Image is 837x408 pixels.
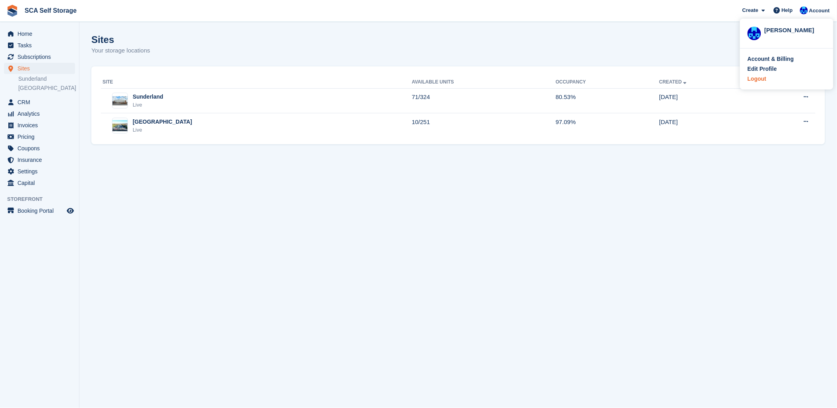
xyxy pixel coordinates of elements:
td: [DATE] [659,113,758,138]
div: Edit Profile [748,65,777,73]
span: Sites [17,63,65,74]
div: Sunderland [133,93,163,101]
img: Image of Sheffield site [112,120,128,132]
a: Preview store [66,206,75,216]
a: menu [4,205,75,216]
span: Invoices [17,120,65,131]
img: Kelly Neesham [748,27,761,40]
a: menu [4,108,75,119]
span: Analytics [17,108,65,119]
span: Help [782,6,793,14]
div: [PERSON_NAME] [764,26,826,33]
div: Live [133,101,163,109]
span: Home [17,28,65,39]
span: Settings [17,166,65,177]
div: [GEOGRAPHIC_DATA] [133,118,192,126]
a: menu [4,63,75,74]
td: [DATE] [659,88,758,113]
span: Insurance [17,154,65,165]
th: Occupancy [556,76,659,89]
div: Account & Billing [748,55,794,63]
th: Site [101,76,412,89]
td: 97.09% [556,113,659,138]
img: Kelly Neesham [800,6,808,14]
a: menu [4,166,75,177]
span: Coupons [17,143,65,154]
td: 71/324 [412,88,556,113]
a: SCA Self Storage [21,4,80,17]
h1: Sites [91,34,150,45]
span: Tasks [17,40,65,51]
p: Your storage locations [91,46,150,55]
a: menu [4,120,75,131]
div: Logout [748,75,766,83]
a: menu [4,51,75,62]
a: Created [659,79,688,85]
span: Storefront [7,195,79,203]
span: Subscriptions [17,51,65,62]
div: Live [133,126,192,134]
img: Image of Sunderland site [112,96,128,105]
a: menu [4,131,75,142]
img: stora-icon-8386f47178a22dfd0bd8f6a31ec36ba5ce8667c1dd55bd0f319d3a0aa187defe.svg [6,5,18,17]
span: Booking Portal [17,205,65,216]
a: menu [4,177,75,188]
td: 80.53% [556,88,659,113]
a: Account & Billing [748,55,826,63]
a: Sunderland [18,75,75,83]
span: Create [742,6,758,14]
a: [GEOGRAPHIC_DATA] [18,84,75,92]
span: Capital [17,177,65,188]
a: Edit Profile [748,65,826,73]
span: Pricing [17,131,65,142]
th: Available Units [412,76,556,89]
span: CRM [17,97,65,108]
a: menu [4,97,75,108]
span: Account [809,7,830,15]
a: Logout [748,75,826,83]
a: menu [4,28,75,39]
a: menu [4,143,75,154]
td: 10/251 [412,113,556,138]
a: menu [4,40,75,51]
a: menu [4,154,75,165]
